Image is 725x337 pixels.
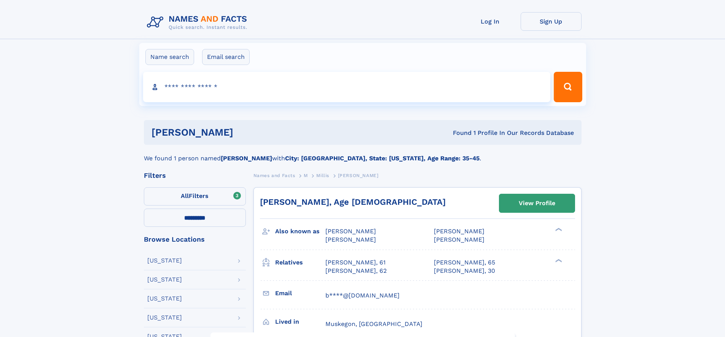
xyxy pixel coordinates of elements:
span: M [304,173,308,178]
button: Search Button [554,72,582,102]
a: [PERSON_NAME], 62 [325,267,387,275]
b: [PERSON_NAME] [221,155,272,162]
div: [US_STATE] [147,296,182,302]
span: [PERSON_NAME] [325,236,376,243]
span: All [181,192,189,199]
label: Filters [144,187,246,206]
div: Filters [144,172,246,179]
a: Names and Facts [253,171,295,180]
span: [PERSON_NAME] [434,236,484,243]
h3: Relatives [275,256,325,269]
a: M [304,171,308,180]
div: View Profile [519,195,555,212]
span: Millis [316,173,329,178]
div: Found 1 Profile In Our Records Database [343,129,574,137]
a: Millis [316,171,329,180]
h3: Lived in [275,315,325,328]
span: Muskegon, [GEOGRAPHIC_DATA] [325,320,422,328]
div: [US_STATE] [147,315,182,321]
a: [PERSON_NAME], 65 [434,258,495,267]
b: City: [GEOGRAPHIC_DATA], State: [US_STATE], Age Range: 35-45 [285,155,480,162]
a: [PERSON_NAME], Age [DEMOGRAPHIC_DATA] [260,197,446,207]
span: [PERSON_NAME] [325,228,376,235]
a: View Profile [499,194,575,212]
img: Logo Names and Facts [144,12,253,33]
label: Name search [145,49,194,65]
a: [PERSON_NAME], 30 [434,267,495,275]
span: [PERSON_NAME] [434,228,484,235]
a: [PERSON_NAME], 61 [325,258,386,267]
div: [US_STATE] [147,258,182,264]
input: search input [143,72,551,102]
div: ❯ [553,227,562,232]
a: Sign Up [521,12,582,31]
span: [PERSON_NAME] [338,173,379,178]
a: Log In [460,12,521,31]
h3: Also known as [275,225,325,238]
h3: Email [275,287,325,300]
div: [US_STATE] [147,277,182,283]
label: Email search [202,49,250,65]
div: ❯ [553,258,562,263]
div: Browse Locations [144,236,246,243]
div: We found 1 person named with . [144,145,582,163]
h1: [PERSON_NAME] [151,128,343,137]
